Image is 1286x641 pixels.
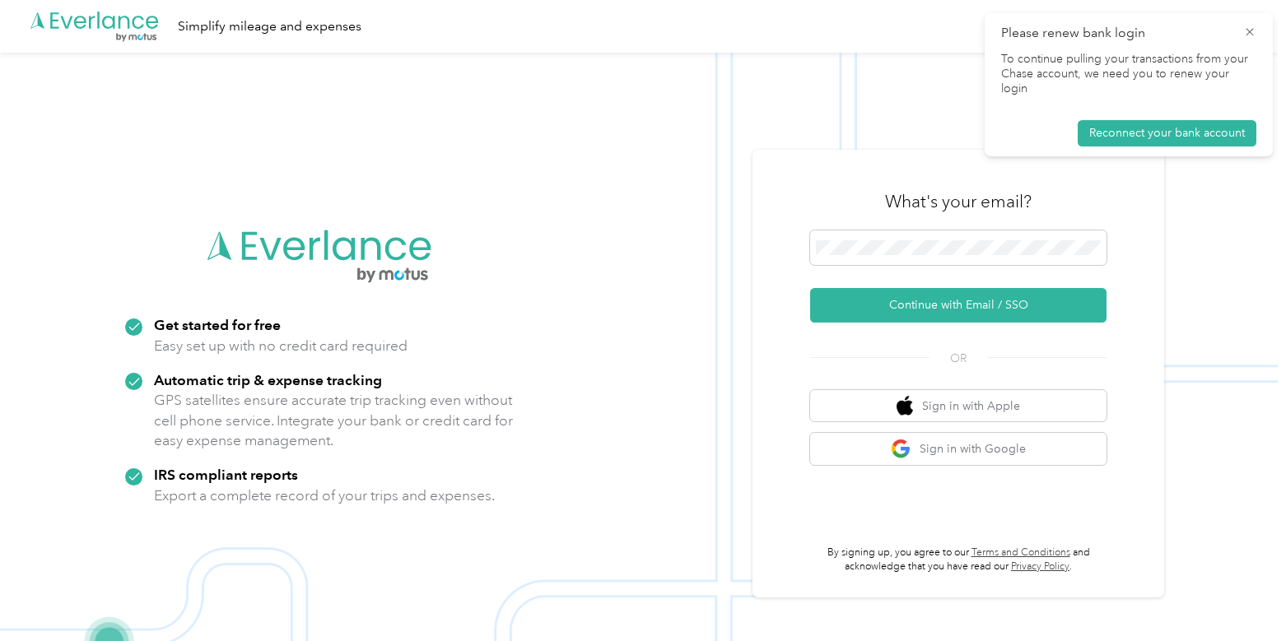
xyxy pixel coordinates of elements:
[1011,560,1069,573] a: Privacy Policy
[810,390,1107,422] button: apple logoSign in with Apple
[154,316,281,333] strong: Get started for free
[154,371,382,388] strong: Automatic trip & expense tracking
[154,485,495,506] p: Export a complete record of your trips and expenses.
[154,390,514,451] p: GPS satellites ensure accurate trip tracking even without cell phone service. Integrate your bank...
[810,546,1107,574] p: By signing up, you agree to our and acknowledge that you have read our .
[810,288,1107,323] button: Continue with Email / SSO
[930,350,987,367] span: OR
[891,439,911,459] img: google logo
[1078,120,1256,146] button: Reconnect your bank account
[1194,549,1286,641] iframe: Everlance-gr Chat Button Frame
[1001,52,1256,97] p: To continue pulling your transactions from your Chase account, we need you to renew your login
[178,16,361,37] div: Simplify mileage and expenses
[154,466,298,483] strong: IRS compliant reports
[885,190,1032,213] h3: What's your email?
[971,546,1070,559] a: Terms and Conditions
[1001,23,1232,44] p: Please renew bank login
[897,396,913,416] img: apple logo
[810,433,1107,465] button: google logoSign in with Google
[154,336,408,356] p: Easy set up with no credit card required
